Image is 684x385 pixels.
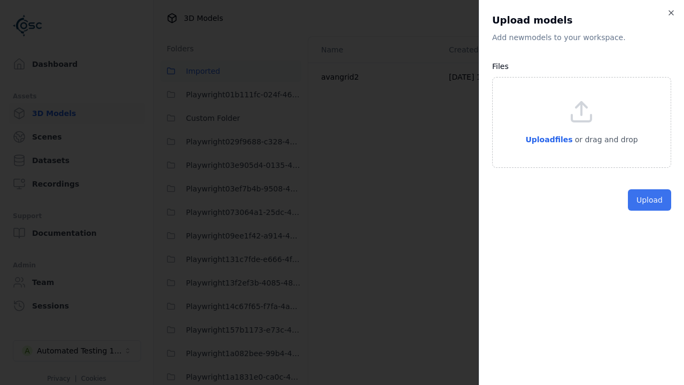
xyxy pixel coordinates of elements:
[492,32,671,43] p: Add new model s to your workspace.
[628,189,671,211] button: Upload
[492,62,509,71] label: Files
[492,13,671,28] h2: Upload models
[573,133,638,146] p: or drag and drop
[525,135,572,144] span: Upload files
